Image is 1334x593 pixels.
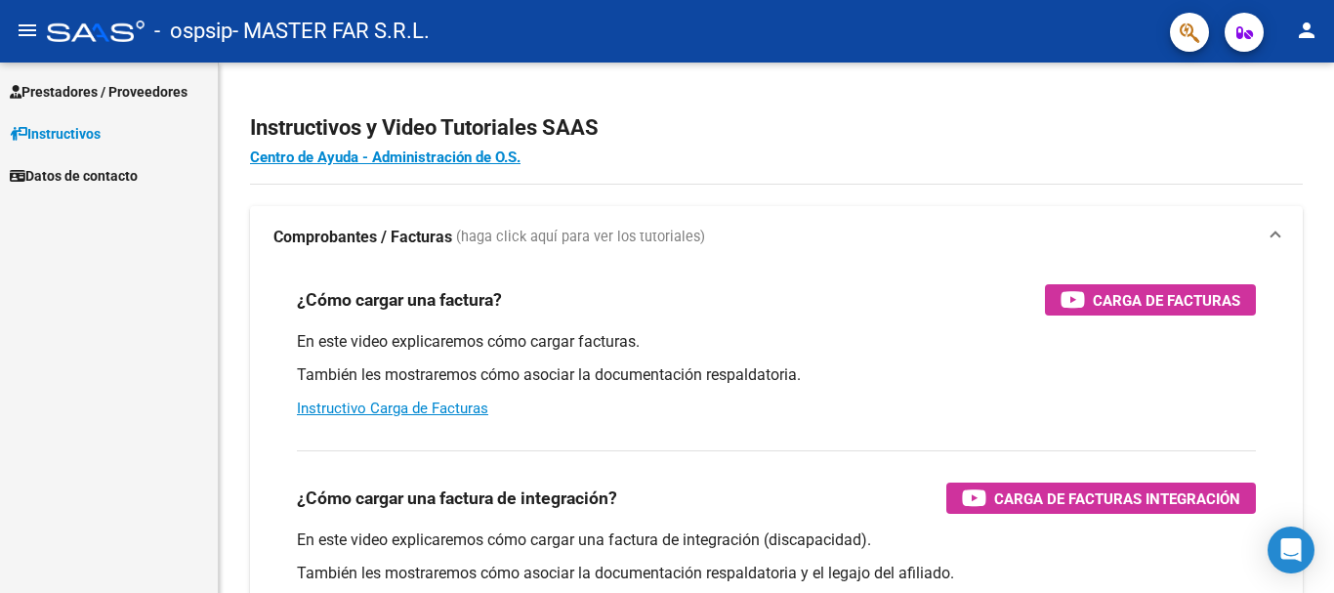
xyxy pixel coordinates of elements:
span: - MASTER FAR S.R.L. [232,10,430,53]
p: En este video explicaremos cómo cargar una factura de integración (discapacidad). [297,529,1256,551]
h3: ¿Cómo cargar una factura de integración? [297,485,617,512]
h3: ¿Cómo cargar una factura? [297,286,502,314]
span: Carga de Facturas [1093,288,1240,313]
p: También les mostraremos cómo asociar la documentación respaldatoria y el legajo del afiliado. [297,563,1256,584]
span: Instructivos [10,123,101,145]
mat-icon: person [1295,19,1318,42]
mat-icon: menu [16,19,39,42]
p: También les mostraremos cómo asociar la documentación respaldatoria. [297,364,1256,386]
mat-expansion-panel-header: Comprobantes / Facturas (haga click aquí para ver los tutoriales) [250,206,1303,269]
p: En este video explicaremos cómo cargar facturas. [297,331,1256,353]
div: Open Intercom Messenger [1268,527,1314,573]
span: Datos de contacto [10,165,138,187]
button: Carga de Facturas [1045,284,1256,316]
strong: Comprobantes / Facturas [273,227,452,248]
span: (haga click aquí para ver los tutoriales) [456,227,705,248]
span: Prestadores / Proveedores [10,81,188,103]
button: Carga de Facturas Integración [946,483,1256,514]
a: Instructivo Carga de Facturas [297,400,488,417]
a: Centro de Ayuda - Administración de O.S. [250,148,521,166]
h2: Instructivos y Video Tutoriales SAAS [250,109,1303,147]
span: - ospsip [154,10,232,53]
span: Carga de Facturas Integración [994,487,1240,511]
